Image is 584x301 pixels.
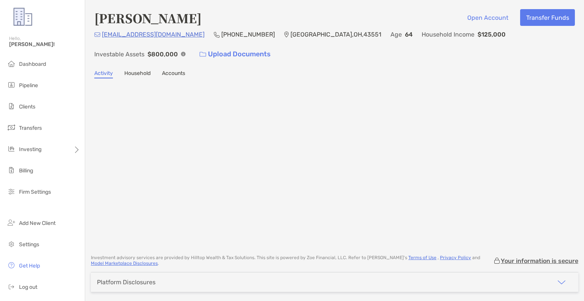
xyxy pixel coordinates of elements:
[221,30,275,39] p: [PHONE_NUMBER]
[214,32,220,38] img: Phone Icon
[7,261,16,270] img: get-help icon
[94,9,202,27] h4: [PERSON_NAME]
[19,284,37,290] span: Log out
[19,125,42,131] span: Transfers
[440,255,471,260] a: Privacy Policy
[7,59,16,68] img: dashboard icon
[181,52,186,56] img: Info Icon
[461,9,514,26] button: Open Account
[9,3,36,30] img: Zoe Logo
[148,49,178,59] p: $800,000
[19,189,51,195] span: Firm Settings
[520,9,575,26] button: Transfer Funds
[7,144,16,153] img: investing icon
[19,146,41,153] span: Investing
[405,30,413,39] p: 64
[19,263,40,269] span: Get Help
[94,70,113,78] a: Activity
[91,255,493,266] p: Investment advisory services are provided by Hilltop Wealth & Tax Solutions . This site is powere...
[7,166,16,175] img: billing icon
[102,30,205,39] p: [EMAIL_ADDRESS][DOMAIN_NAME]
[195,46,276,62] a: Upload Documents
[7,187,16,196] img: firm-settings icon
[200,52,206,57] img: button icon
[19,82,38,89] span: Pipeline
[7,218,16,227] img: add_new_client icon
[19,220,56,226] span: Add New Client
[91,261,158,266] a: Model Marketplace Disclosures
[97,279,156,286] div: Platform Disclosures
[557,278,566,287] img: icon arrow
[422,30,474,39] p: Household Income
[19,241,39,248] span: Settings
[7,80,16,89] img: pipeline icon
[124,70,151,78] a: Household
[94,32,100,37] img: Email Icon
[290,30,381,39] p: [GEOGRAPHIC_DATA] , OH , 43551
[7,102,16,111] img: clients icon
[19,167,33,174] span: Billing
[94,49,144,59] p: Investable Assets
[19,61,46,67] span: Dashboard
[7,123,16,132] img: transfers icon
[7,282,16,291] img: logout icon
[408,255,436,260] a: Terms of Use
[7,239,16,248] img: settings icon
[284,32,289,38] img: Location Icon
[162,70,185,78] a: Accounts
[9,41,80,48] span: [PERSON_NAME]!
[19,104,35,110] span: Clients
[478,30,506,39] p: $125,000
[390,30,402,39] p: Age
[501,257,578,264] p: Your information is secure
